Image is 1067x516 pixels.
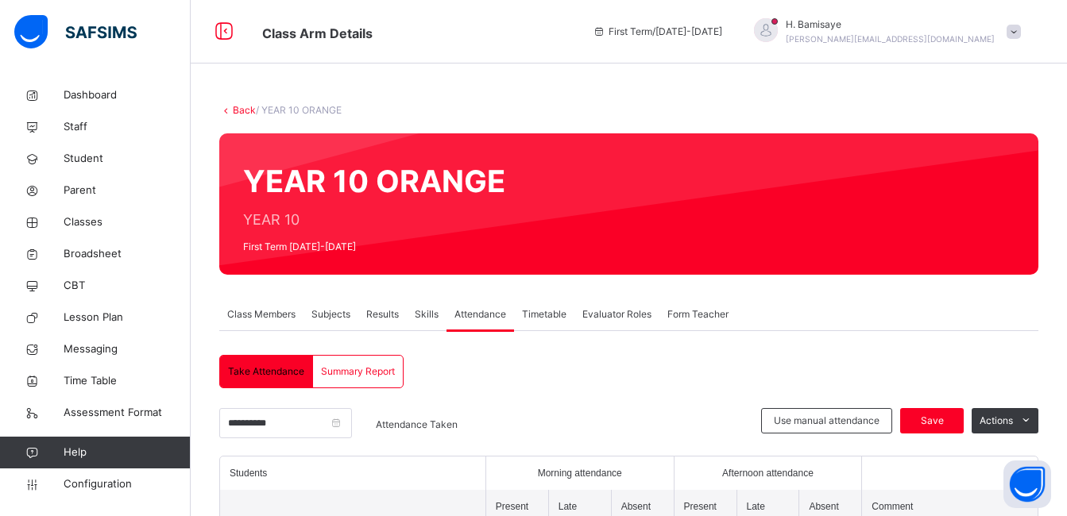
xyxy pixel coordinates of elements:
[321,364,395,379] span: Summary Report
[64,310,191,325] span: Lesson Plan
[64,278,191,294] span: CBT
[415,307,439,322] span: Skills
[64,405,191,421] span: Assessment Format
[366,307,399,322] span: Results
[311,307,350,322] span: Subjects
[454,307,506,322] span: Attendance
[64,445,190,460] span: Help
[64,183,191,198] span: Parent
[220,456,485,490] th: Students
[912,414,952,428] span: Save
[738,17,1029,46] div: H.Bamisaye
[64,119,191,135] span: Staff
[64,87,191,103] span: Dashboard
[1003,460,1051,508] button: Open asap
[233,104,256,116] a: Back
[980,414,1013,428] span: Actions
[593,25,722,39] span: session/term information
[256,104,342,116] span: / YEAR 10 ORANGE
[538,466,622,480] span: Morning attendance
[262,25,373,41] span: Class Arm Details
[64,476,190,492] span: Configuration
[786,17,995,32] span: H. Bamisaye
[64,373,191,389] span: Time Table
[786,34,995,44] span: [PERSON_NAME][EMAIL_ADDRESS][DOMAIN_NAME]
[582,307,651,322] span: Evaluator Roles
[243,240,505,254] span: First Term [DATE]-[DATE]
[722,466,814,480] span: Afternoon attendance
[227,307,296,322] span: Class Members
[64,214,191,230] span: Classes
[376,418,458,430] span: Attendance Taken
[64,151,191,167] span: Student
[64,341,191,357] span: Messaging
[228,364,304,379] span: Take Attendance
[64,246,191,262] span: Broadsheet
[14,15,137,48] img: safsims
[667,307,729,322] span: Form Teacher
[522,307,566,322] span: Timetable
[774,414,880,428] span: Use manual attendance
